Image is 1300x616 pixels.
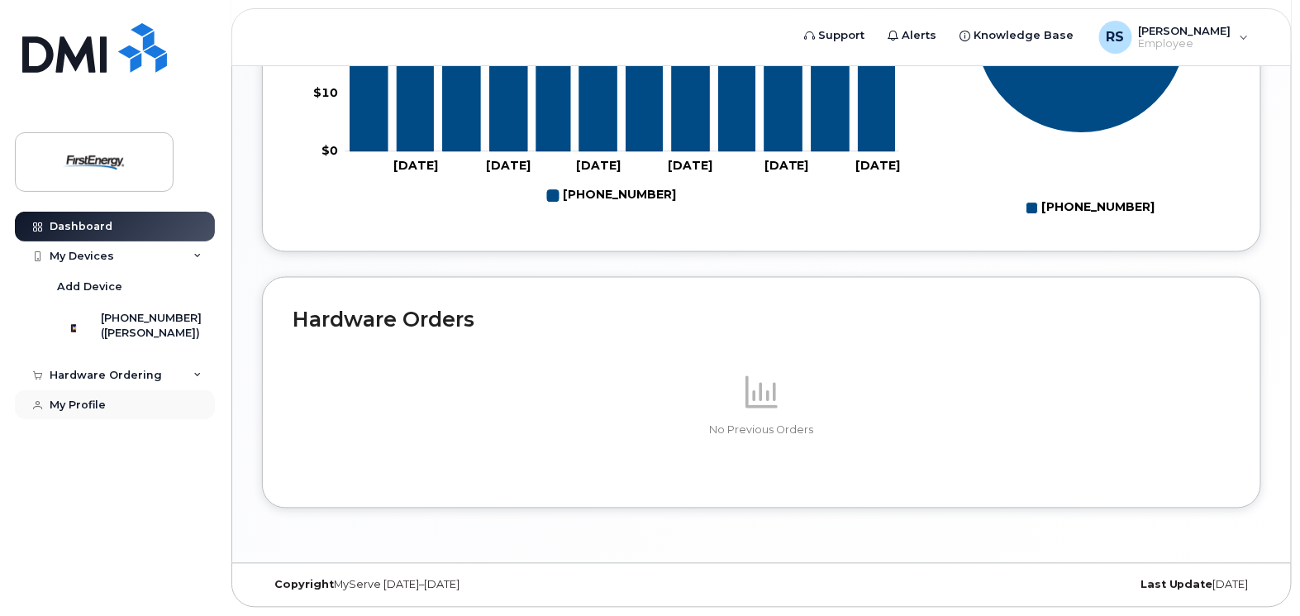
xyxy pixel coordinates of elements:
a: Alerts [877,19,949,52]
span: Alerts [902,27,937,44]
g: Legend [1026,195,1155,222]
strong: Copyright [274,579,334,591]
tspan: $0 [321,143,338,158]
span: Employee [1139,37,1231,50]
tspan: [DATE] [393,159,438,174]
tspan: $10 [313,85,338,100]
div: Robin Shiplett [1088,21,1260,54]
span: Support [819,27,865,44]
span: RS [1107,27,1125,47]
tspan: [DATE] [486,159,531,174]
a: Knowledge Base [949,19,1086,52]
tspan: [DATE] [668,159,712,174]
g: 330-604-7157 [547,183,676,210]
tspan: [DATE] [856,159,901,174]
p: No Previous Orders [293,423,1231,438]
h2: Hardware Orders [293,308,1231,332]
iframe: Messenger Launcher [1228,544,1288,604]
g: Legend [547,183,676,210]
tspan: [DATE] [764,159,809,174]
div: MyServe [DATE]–[DATE] [262,579,595,592]
div: [DATE] [928,579,1261,592]
span: [PERSON_NAME] [1139,24,1231,37]
span: Knowledge Base [974,27,1074,44]
a: Support [793,19,877,52]
strong: Last Update [1140,579,1213,591]
tspan: [DATE] [576,159,621,174]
